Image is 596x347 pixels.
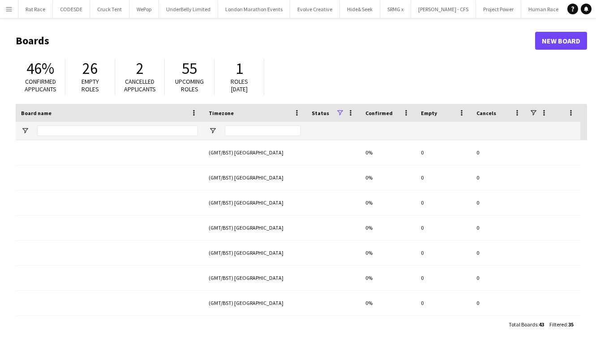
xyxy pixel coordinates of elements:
[340,0,380,18] button: Hide& Seek
[231,77,248,93] span: Roles [DATE]
[81,77,99,93] span: Empty roles
[124,77,156,93] span: Cancelled applicants
[360,140,416,165] div: 0%
[360,240,416,265] div: 0%
[471,266,527,290] div: 0
[521,0,566,18] button: Human Race
[236,59,243,78] span: 1
[471,190,527,215] div: 0
[360,190,416,215] div: 0%
[535,32,587,50] a: New Board
[365,110,393,116] span: Confirmed
[203,190,306,215] div: (GMT/BST) [GEOGRAPHIC_DATA]
[25,77,56,93] span: Confirmed applicants
[312,110,329,116] span: Status
[416,240,471,265] div: 0
[360,165,416,190] div: 0%
[549,321,567,328] span: Filtered
[175,77,204,93] span: Upcoming roles
[90,0,129,18] button: Cruck Tent
[225,125,301,136] input: Timezone Filter Input
[416,291,471,315] div: 0
[416,165,471,190] div: 0
[539,321,544,328] span: 43
[476,0,521,18] button: Project Power
[568,321,574,328] span: 35
[21,127,29,135] button: Open Filter Menu
[209,110,234,116] span: Timezone
[218,0,290,18] button: London Marathon Events
[471,215,527,240] div: 0
[203,165,306,190] div: (GMT/BST) [GEOGRAPHIC_DATA]
[290,0,340,18] button: Evolve Creative
[26,59,54,78] span: 46%
[360,215,416,240] div: 0%
[471,165,527,190] div: 0
[471,140,527,165] div: 0
[360,291,416,315] div: 0%
[129,0,159,18] button: WePop
[21,110,51,116] span: Board name
[471,240,527,265] div: 0
[203,291,306,315] div: (GMT/BST) [GEOGRAPHIC_DATA]
[416,140,471,165] div: 0
[209,127,217,135] button: Open Filter Menu
[203,215,306,240] div: (GMT/BST) [GEOGRAPHIC_DATA]
[136,59,144,78] span: 2
[360,266,416,290] div: 0%
[203,266,306,290] div: (GMT/BST) [GEOGRAPHIC_DATA]
[421,110,437,116] span: Empty
[159,0,218,18] button: UnderBelly Limited
[411,0,476,18] button: [PERSON_NAME] - CFS
[203,140,306,165] div: (GMT/BST) [GEOGRAPHIC_DATA]
[509,321,537,328] span: Total Boards
[416,215,471,240] div: 0
[509,316,544,333] div: :
[182,59,197,78] span: 55
[16,34,535,47] h1: Boards
[471,291,527,315] div: 0
[203,240,306,265] div: (GMT/BST) [GEOGRAPHIC_DATA]
[416,266,471,290] div: 0
[416,190,471,215] div: 0
[53,0,90,18] button: CODESDE
[82,59,98,78] span: 26
[37,125,198,136] input: Board name Filter Input
[18,0,53,18] button: Rat Race
[380,0,411,18] button: SRMG x
[476,110,496,116] span: Cancels
[549,316,574,333] div: :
